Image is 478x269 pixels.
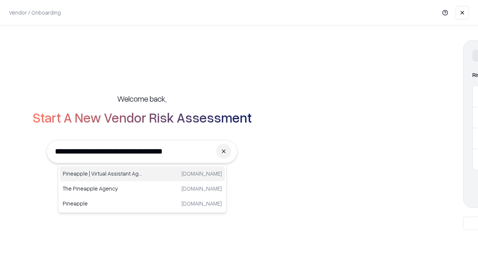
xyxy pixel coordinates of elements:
[63,200,142,207] p: Pineapple
[32,110,252,125] h2: Start A New Vendor Risk Assessment
[181,200,222,207] p: [DOMAIN_NAME]
[63,170,142,177] p: Pineapple | Virtual Assistant Agency
[181,170,222,177] p: [DOMAIN_NAME]
[63,185,142,192] p: The Pineapple Agency
[58,164,227,213] div: Suggestions
[117,93,167,104] h5: Welcome back,
[9,9,61,16] p: Vendor / Onboarding
[181,185,222,192] p: [DOMAIN_NAME]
